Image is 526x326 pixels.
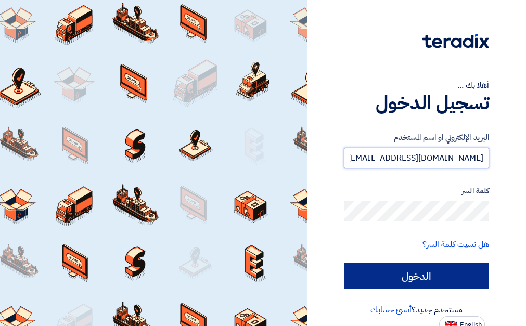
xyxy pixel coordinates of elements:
input: أدخل بريد العمل الإلكتروني او اسم المستخدم الخاص بك ... [344,148,489,168]
div: مستخدم جديد؟ [344,304,489,316]
label: البريد الإلكتروني او اسم المستخدم [344,132,489,144]
a: هل نسيت كلمة السر؟ [422,238,489,251]
img: Teradix logo [422,34,489,48]
h1: تسجيل الدخول [344,92,489,114]
label: كلمة السر [344,185,489,197]
input: الدخول [344,263,489,289]
a: أنشئ حسابك [370,304,412,316]
div: أهلا بك ... [344,79,489,92]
